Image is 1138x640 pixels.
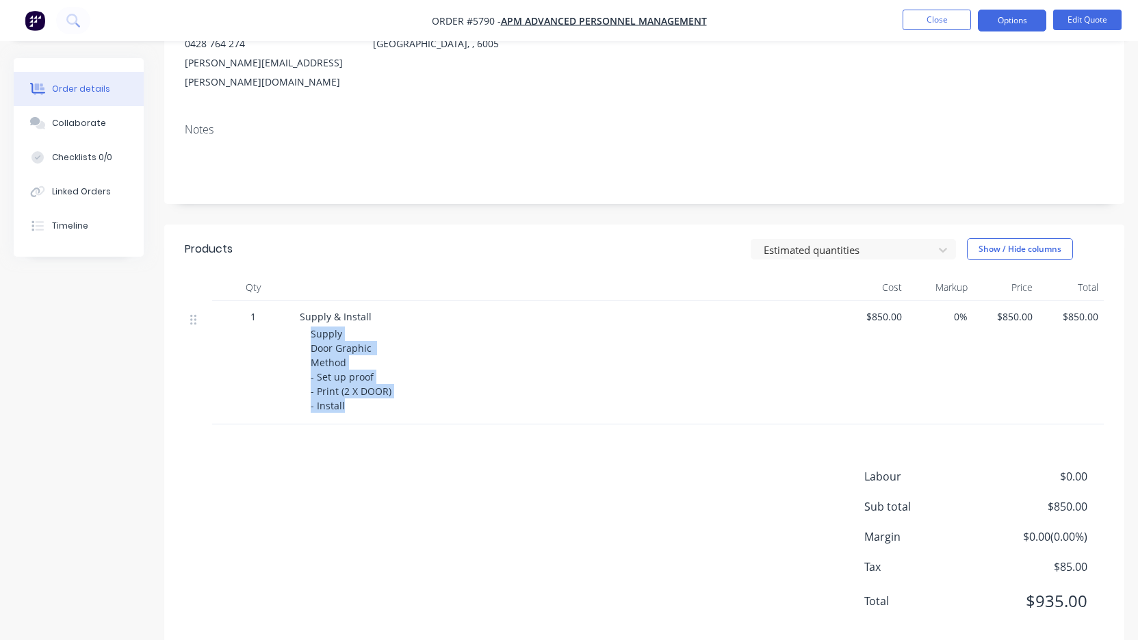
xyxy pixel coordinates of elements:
[212,274,294,301] div: Qty
[986,528,1087,545] span: $0.00 ( 0.00 %)
[185,241,233,257] div: Products
[1053,10,1122,30] button: Edit Quote
[864,468,986,485] span: Labour
[986,589,1087,613] span: $935.00
[300,310,372,323] span: Supply & Install
[250,309,256,324] span: 1
[847,309,902,324] span: $850.00
[14,106,144,140] button: Collaborate
[52,151,112,164] div: Checklists 0/0
[986,559,1087,575] span: $85.00
[864,528,986,545] span: Margin
[373,34,539,53] div: [GEOGRAPHIC_DATA], , 6005
[185,34,351,53] div: 0428 764 274
[986,468,1087,485] span: $0.00
[1044,309,1098,324] span: $850.00
[14,140,144,175] button: Checklists 0/0
[986,498,1087,515] span: $850.00
[14,72,144,106] button: Order details
[501,14,707,27] a: APM Advanced Personnel Management
[52,117,106,129] div: Collaborate
[52,185,111,198] div: Linked Orders
[979,309,1033,324] span: $850.00
[14,209,144,243] button: Timeline
[185,15,351,92] div: [PERSON_NAME]0428 764 274[PERSON_NAME][EMAIL_ADDRESS][PERSON_NAME][DOMAIN_NAME]
[1038,274,1104,301] div: Total
[52,220,88,232] div: Timeline
[432,14,501,27] span: Order #5790 -
[978,10,1046,31] button: Options
[864,498,986,515] span: Sub total
[25,10,45,31] img: Factory
[864,593,986,609] span: Total
[52,83,110,95] div: Order details
[185,123,1104,136] div: Notes
[903,10,971,30] button: Close
[185,53,351,92] div: [PERSON_NAME][EMAIL_ADDRESS][PERSON_NAME][DOMAIN_NAME]
[967,238,1073,260] button: Show / Hide columns
[864,559,986,575] span: Tax
[311,327,391,412] span: Supply Door Graphic Method - Set up proof - Print (2 X DOOR) - Install
[842,274,907,301] div: Cost
[14,175,144,209] button: Linked Orders
[913,309,968,324] span: 0%
[973,274,1039,301] div: Price
[907,274,973,301] div: Markup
